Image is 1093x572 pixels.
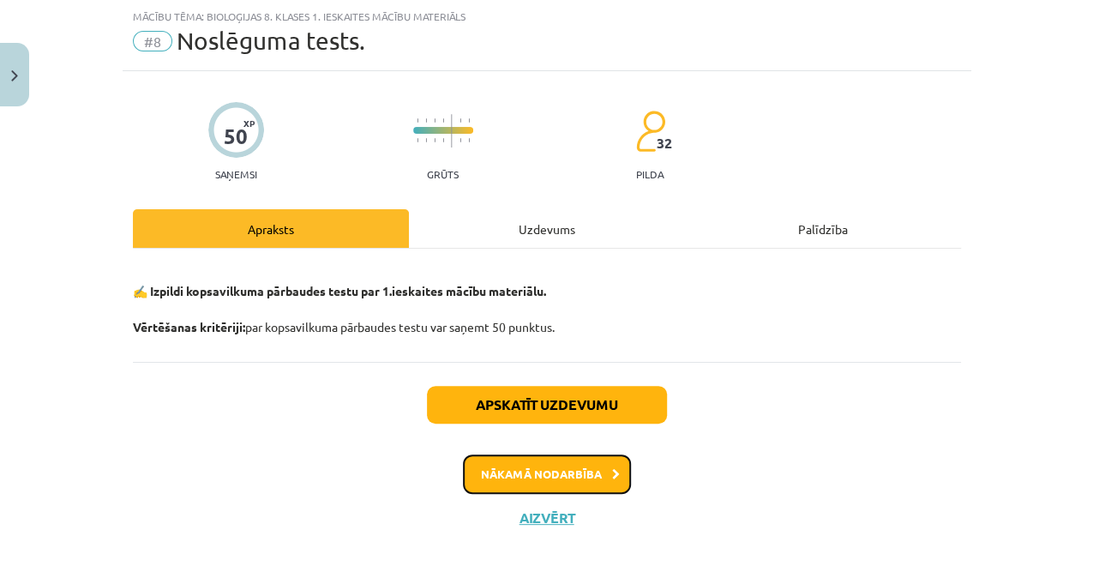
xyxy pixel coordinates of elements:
[133,10,961,22] div: Mācību tēma: Bioloģijas 8. klases 1. ieskaites mācību materiāls
[133,319,245,334] strong: Vērtēšanas kritēriji:
[442,138,444,142] img: icon-short-line-57e1e144782c952c97e751825c79c345078a6d821885a25fce030b3d8c18986b.svg
[425,138,427,142] img: icon-short-line-57e1e144782c952c97e751825c79c345078a6d821885a25fce030b3d8c18986b.svg
[468,118,470,123] img: icon-short-line-57e1e144782c952c97e751825c79c345078a6d821885a25fce030b3d8c18986b.svg
[685,209,961,248] div: Palīdzība
[427,168,459,180] p: Grūts
[133,209,409,248] div: Apraksts
[427,386,667,424] button: Apskatīt uzdevumu
[417,118,418,123] img: icon-short-line-57e1e144782c952c97e751825c79c345078a6d821885a25fce030b3d8c18986b.svg
[514,509,580,527] button: Aizvērt
[208,168,264,180] p: Saņemsi
[451,114,453,148] img: icon-long-line-d9ea69661e0d244f92f715978eff75569469978d946b2353a9bb055b3ed8787d.svg
[177,27,365,55] span: Noslēguma tests.
[133,31,172,51] span: #8
[133,283,546,298] b: ✍️ Izpildi kopsavilkuma pārbaudes testu par 1.ieskaites mācību materiālu.
[417,138,418,142] img: icon-short-line-57e1e144782c952c97e751825c79c345078a6d821885a25fce030b3d8c18986b.svg
[243,118,255,128] span: XP
[463,455,631,494] button: Nākamā nodarbība
[636,168,664,180] p: pilda
[657,135,672,151] span: 32
[635,110,665,153] img: students-c634bb4e5e11cddfef0936a35e636f08e4e9abd3cc4e673bd6f9a4125e45ecb1.svg
[468,138,470,142] img: icon-short-line-57e1e144782c952c97e751825c79c345078a6d821885a25fce030b3d8c18986b.svg
[459,118,461,123] img: icon-short-line-57e1e144782c952c97e751825c79c345078a6d821885a25fce030b3d8c18986b.svg
[409,209,685,248] div: Uzdevums
[434,138,435,142] img: icon-short-line-57e1e144782c952c97e751825c79c345078a6d821885a25fce030b3d8c18986b.svg
[434,118,435,123] img: icon-short-line-57e1e144782c952c97e751825c79c345078a6d821885a25fce030b3d8c18986b.svg
[442,118,444,123] img: icon-short-line-57e1e144782c952c97e751825c79c345078a6d821885a25fce030b3d8c18986b.svg
[459,138,461,142] img: icon-short-line-57e1e144782c952c97e751825c79c345078a6d821885a25fce030b3d8c18986b.svg
[425,118,427,123] img: icon-short-line-57e1e144782c952c97e751825c79c345078a6d821885a25fce030b3d8c18986b.svg
[11,70,18,81] img: icon-close-lesson-0947bae3869378f0d4975bcd49f059093ad1ed9edebbc8119c70593378902aed.svg
[224,124,248,148] div: 50
[133,264,961,336] p: par kopsavilkuma pārbaudes testu var saņemt 50 punktus.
